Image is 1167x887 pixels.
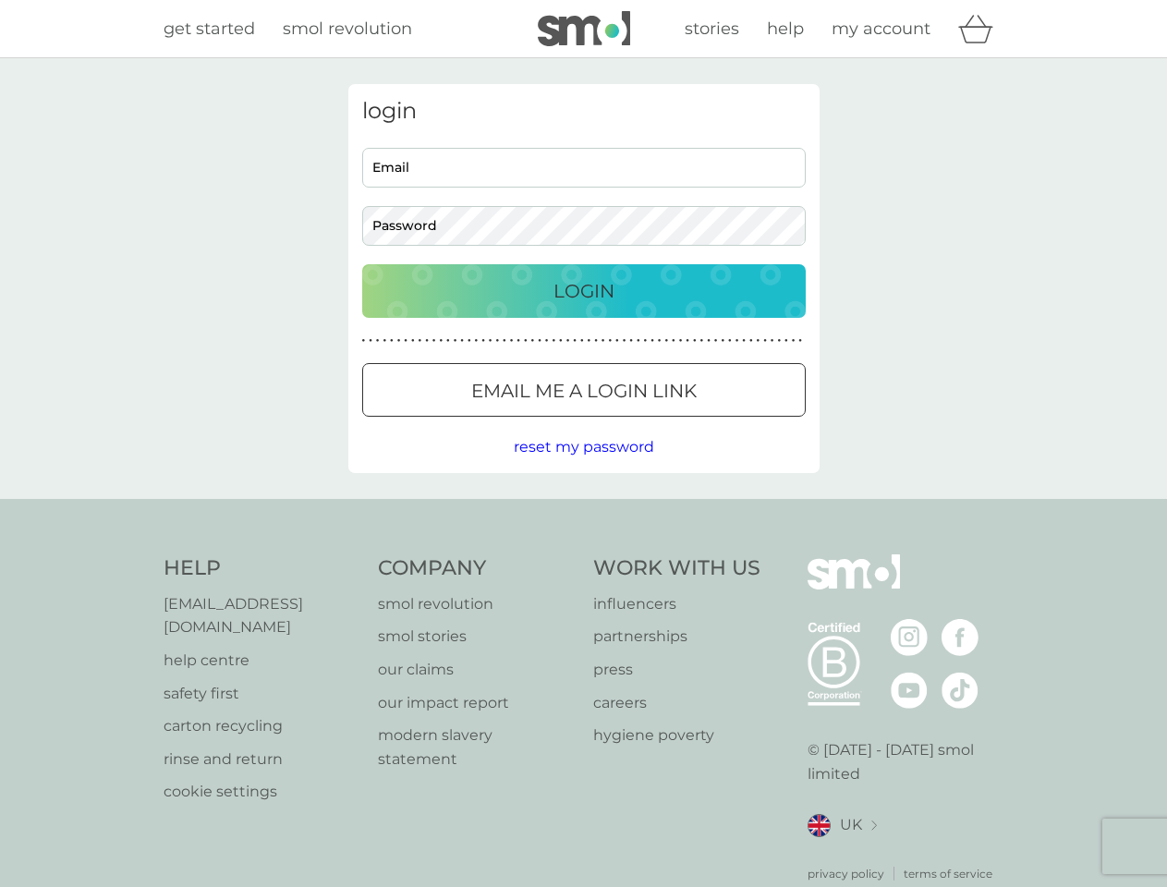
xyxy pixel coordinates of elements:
[757,336,760,346] p: ●
[559,336,563,346] p: ●
[693,336,697,346] p: ●
[832,18,930,39] span: my account
[390,336,394,346] p: ●
[566,336,570,346] p: ●
[650,336,654,346] p: ●
[164,682,360,706] a: safety first
[545,336,549,346] p: ●
[588,336,591,346] p: ●
[808,814,831,837] img: UK flag
[664,336,668,346] p: ●
[514,438,654,456] span: reset my password
[593,592,760,616] a: influencers
[808,554,900,617] img: smol
[593,625,760,649] a: partnerships
[679,336,683,346] p: ●
[378,658,575,682] p: our claims
[517,336,520,346] p: ●
[362,363,806,417] button: Email me a login link
[454,336,457,346] p: ●
[552,336,555,346] p: ●
[481,336,485,346] p: ●
[593,691,760,715] a: careers
[378,723,575,771] a: modern slavery statement
[700,336,704,346] p: ●
[164,16,255,43] a: get started
[594,336,598,346] p: ●
[735,336,739,346] p: ●
[376,336,380,346] p: ●
[397,336,401,346] p: ●
[503,336,506,346] p: ●
[283,18,412,39] span: smol revolution
[763,336,767,346] p: ●
[378,625,575,649] a: smol stories
[808,865,884,882] a: privacy policy
[378,592,575,616] a: smol revolution
[784,336,788,346] p: ●
[771,336,774,346] p: ●
[432,336,436,346] p: ●
[593,723,760,747] a: hygiene poverty
[411,336,415,346] p: ●
[742,336,746,346] p: ●
[460,336,464,346] p: ●
[637,336,640,346] p: ●
[404,336,407,346] p: ●
[164,554,360,583] h4: Help
[777,336,781,346] p: ●
[721,336,724,346] p: ●
[164,747,360,772] p: rinse and return
[644,336,648,346] p: ●
[942,619,979,656] img: visit the smol Facebook page
[672,336,675,346] p: ●
[615,336,619,346] p: ●
[686,336,689,346] p: ●
[362,98,806,125] h3: login
[468,336,471,346] p: ●
[425,336,429,346] p: ●
[531,336,535,346] p: ●
[593,554,760,583] h4: Work With Us
[602,336,605,346] p: ●
[538,336,541,346] p: ●
[608,336,612,346] p: ●
[475,336,479,346] p: ●
[164,18,255,39] span: get started
[419,336,422,346] p: ●
[832,16,930,43] a: my account
[524,336,528,346] p: ●
[840,813,862,837] span: UK
[685,16,739,43] a: stories
[164,780,360,804] a: cookie settings
[707,336,711,346] p: ●
[378,691,575,715] a: our impact report
[871,820,877,831] img: select a new location
[767,18,804,39] span: help
[164,649,360,673] a: help centre
[767,16,804,43] a: help
[362,336,366,346] p: ●
[495,336,499,346] p: ●
[489,336,492,346] p: ●
[685,18,739,39] span: stories
[446,336,450,346] p: ●
[510,336,514,346] p: ●
[383,336,386,346] p: ●
[283,16,412,43] a: smol revolution
[798,336,802,346] p: ●
[580,336,584,346] p: ●
[439,336,443,346] p: ●
[164,592,360,639] p: [EMAIL_ADDRESS][DOMAIN_NAME]
[514,435,654,459] button: reset my password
